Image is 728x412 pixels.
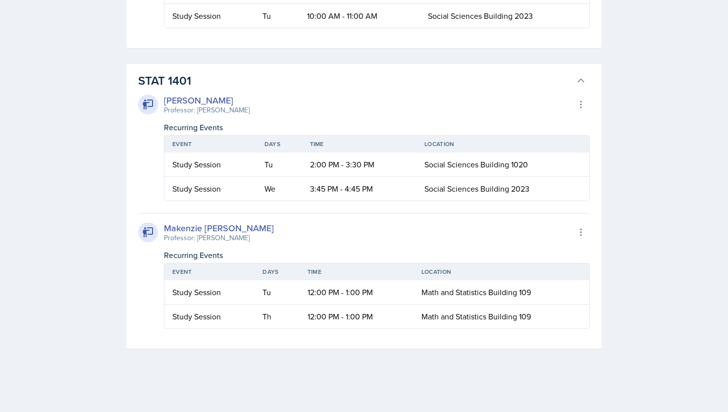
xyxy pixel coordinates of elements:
td: Tu [255,4,299,28]
div: Study Session [172,10,247,22]
td: We [257,177,302,201]
div: Study Session [172,286,247,298]
span: Math and Statistics Building 109 [421,287,531,298]
td: Tu [255,280,299,305]
button: STAT 1401 [136,70,588,92]
th: Event [164,136,257,153]
th: Event [164,263,255,280]
th: Location [416,136,589,153]
th: Days [255,263,299,280]
th: Location [414,263,589,280]
th: Days [257,136,302,153]
div: Professor: [PERSON_NAME] [164,105,250,115]
th: Time [302,136,417,153]
div: Makenzie [PERSON_NAME] [164,221,274,235]
span: Math and Statistics Building 109 [421,311,531,322]
div: Study Session [172,183,249,195]
span: Social Sciences Building 1020 [424,159,528,170]
td: 12:00 PM - 1:00 PM [300,280,414,305]
td: 12:00 PM - 1:00 PM [300,305,414,328]
td: Th [255,305,299,328]
td: 2:00 PM - 3:30 PM [302,153,417,177]
div: Recurring Events [164,249,590,261]
span: Social Sciences Building 2023 [428,10,533,21]
div: [PERSON_NAME] [164,94,250,107]
h3: STAT 1401 [138,72,572,90]
div: Study Session [172,310,247,322]
td: 3:45 PM - 4:45 PM [302,177,417,201]
td: 10:00 AM - 11:00 AM [299,4,420,28]
span: Social Sciences Building 2023 [424,183,529,194]
div: Recurring Events [164,121,590,133]
td: Tu [257,153,302,177]
th: Time [300,263,414,280]
div: Study Session [172,158,249,170]
div: Professor: [PERSON_NAME] [164,233,274,243]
